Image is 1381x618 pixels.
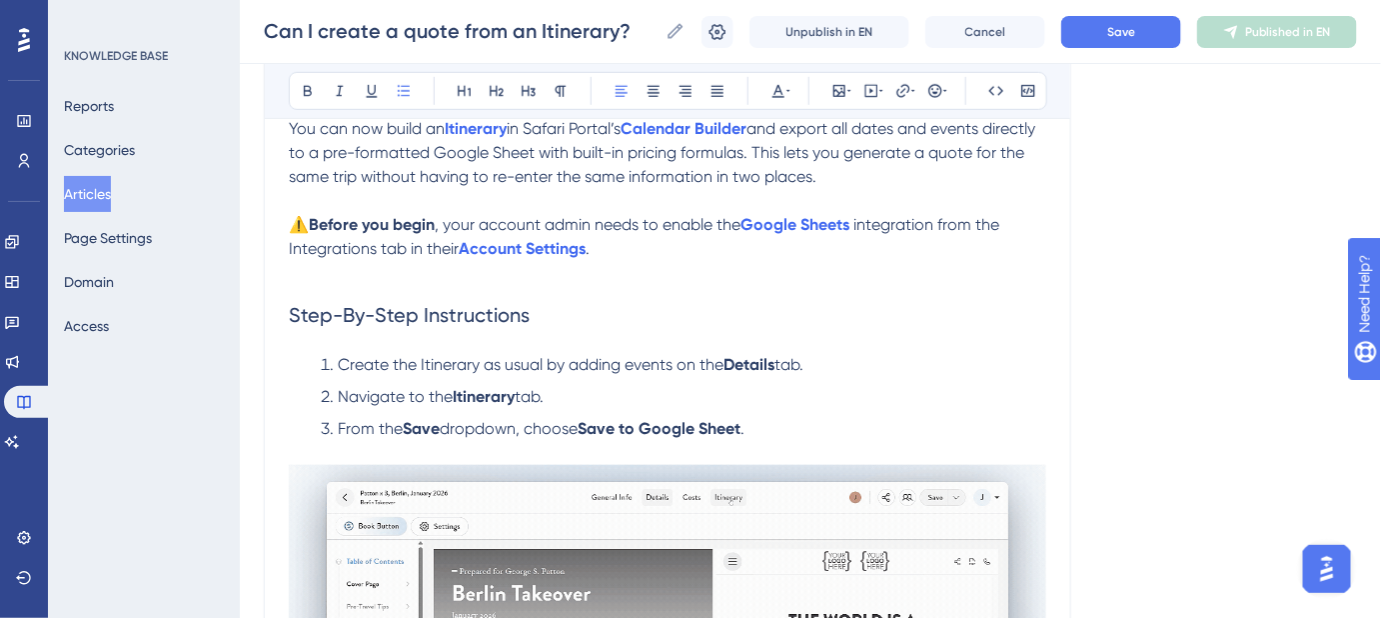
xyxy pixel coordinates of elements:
[338,355,723,374] span: Create the Itinerary as usual by adding events on the
[338,419,403,438] span: From the
[289,215,309,234] span: ⚠️
[578,419,740,438] strong: Save to Google Sheet
[47,5,125,29] span: Need Help?
[1061,16,1181,48] button: Save
[1245,24,1331,40] span: Published in EN
[586,239,590,258] span: .
[64,48,168,64] div: KNOWLEDGE BASE
[786,24,873,40] span: Unpublish in EN
[515,387,544,406] span: tab.
[1107,24,1135,40] span: Save
[64,176,111,212] button: Articles
[774,355,803,374] span: tab.
[289,303,530,327] span: Step-By-Step Instructions
[507,119,621,138] span: in Safari Portal’s
[64,220,152,256] button: Page Settings
[403,419,440,438] strong: Save
[453,387,515,406] strong: Itinerary
[264,17,658,45] input: Article Name
[440,419,578,438] span: dropdown, choose
[309,215,435,234] strong: Before you begin
[289,119,445,138] span: You can now build an
[621,119,746,138] a: Calendar Builder
[64,132,135,168] button: Categories
[965,24,1006,40] span: Cancel
[435,215,740,234] span: , your account admin needs to enable the
[740,419,744,438] span: .
[749,16,909,48] button: Unpublish in EN
[459,239,586,258] a: Account Settings
[723,355,774,374] strong: Details
[445,119,507,138] a: Itinerary
[1297,539,1357,599] iframe: UserGuiding AI Assistant Launcher
[1197,16,1357,48] button: Published in EN
[64,264,114,300] button: Domain
[64,308,109,344] button: Access
[925,16,1045,48] button: Cancel
[289,119,1039,186] span: and export all dates and events directly to a pre-formatted Google Sheet with built-in pricing fo...
[740,215,849,234] a: Google Sheets
[338,387,453,406] span: Navigate to the
[64,88,114,124] button: Reports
